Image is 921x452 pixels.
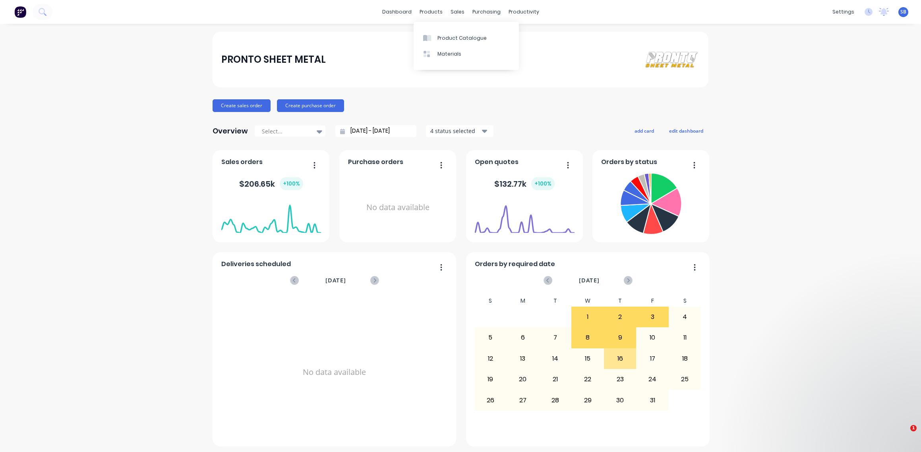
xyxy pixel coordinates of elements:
div: No data available [348,170,448,245]
div: 2 [604,307,636,327]
div: 13 [507,349,539,369]
div: 6 [507,328,539,348]
div: 7 [540,328,571,348]
span: [DATE] [325,276,346,285]
div: No data available [221,295,448,449]
div: 18 [669,349,701,369]
div: 25 [669,369,701,389]
div: 24 [637,369,668,389]
div: 19 [475,369,507,389]
div: 31 [637,390,668,410]
div: 17 [637,349,668,369]
button: Create sales order [213,99,271,112]
span: Orders by required date [475,259,555,269]
iframe: Intercom live chat [894,425,913,444]
div: settings [828,6,858,18]
div: products [416,6,447,18]
img: PRONTO SHEET METAL [644,51,700,68]
div: 4 status selected [430,127,480,135]
div: 20 [507,369,539,389]
div: W [571,295,604,307]
button: edit dashboard [664,126,708,136]
div: 11 [669,328,701,348]
span: Sales orders [221,157,263,167]
button: Create purchase order [277,99,344,112]
div: 8 [572,328,604,348]
div: S [669,295,701,307]
div: purchasing [468,6,505,18]
a: Materials [414,46,519,62]
div: + 100 % [280,177,303,190]
div: 29 [572,390,604,410]
div: 28 [540,390,571,410]
div: 4 [669,307,701,327]
div: $ 206.65k [239,177,303,190]
div: 23 [604,369,636,389]
div: M [507,295,539,307]
div: Product Catalogue [437,35,487,42]
div: 22 [572,369,604,389]
img: Factory [14,6,26,18]
div: S [474,295,507,307]
div: Materials [437,50,461,58]
span: Purchase orders [348,157,403,167]
a: Product Catalogue [414,30,519,46]
div: 12 [475,349,507,369]
div: F [636,295,669,307]
span: SB [900,8,906,15]
div: 15 [572,349,604,369]
div: + 100 % [531,177,555,190]
div: 9 [604,328,636,348]
div: T [604,295,637,307]
div: 1 [572,307,604,327]
div: T [539,295,572,307]
span: 1 [910,425,917,431]
div: 10 [637,328,668,348]
span: Open quotes [475,157,519,167]
div: 21 [540,369,571,389]
div: productivity [505,6,543,18]
div: 27 [507,390,539,410]
div: 3 [637,307,668,327]
button: 4 status selected [426,125,493,137]
div: PRONTO SHEET METAL [221,52,326,68]
span: [DATE] [579,276,600,285]
div: Overview [213,123,248,139]
span: Orders by status [601,157,657,167]
div: sales [447,6,468,18]
div: 5 [475,328,507,348]
div: 16 [604,349,636,369]
span: Deliveries scheduled [221,259,291,269]
div: 26 [475,390,507,410]
div: $ 132.77k [494,177,555,190]
a: dashboard [378,6,416,18]
div: 30 [604,390,636,410]
button: add card [629,126,659,136]
div: 14 [540,349,571,369]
